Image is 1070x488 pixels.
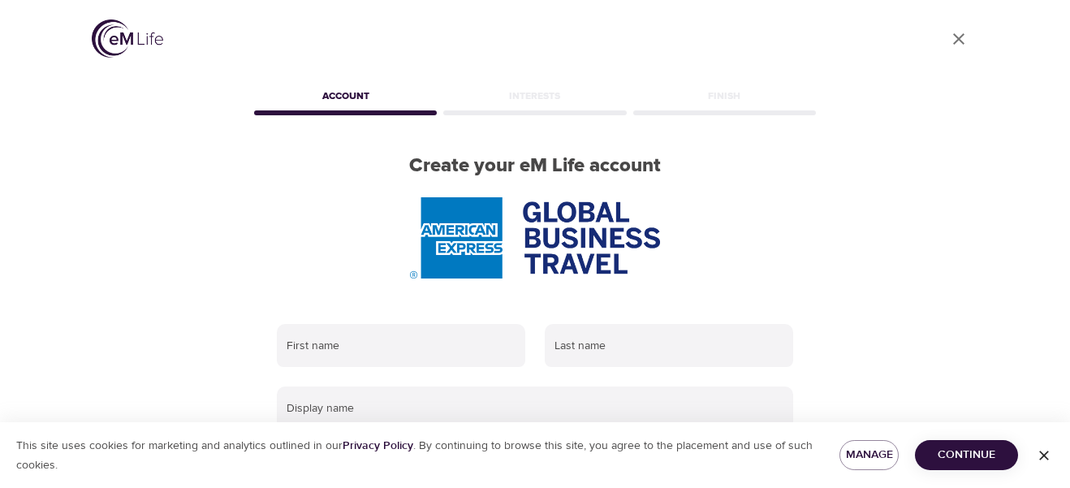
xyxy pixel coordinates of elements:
button: Manage [839,440,899,470]
span: Manage [852,445,886,465]
a: Privacy Policy [343,438,413,453]
span: Continue [928,445,1005,465]
img: AmEx%20GBT%20logo.png [410,197,660,279]
h2: Create your eM Life account [251,154,819,178]
a: close [939,19,978,58]
button: Continue [915,440,1018,470]
img: logo [92,19,163,58]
